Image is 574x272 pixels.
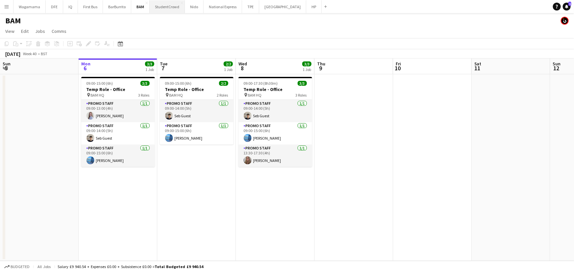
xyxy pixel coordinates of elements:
span: 3 Roles [296,93,307,98]
div: BST [41,51,47,56]
button: First Bus [78,0,103,13]
span: 3/3 [298,81,307,86]
span: View [5,28,14,34]
span: 6 [80,64,90,72]
span: BAM HQ [248,93,262,98]
button: HP [306,0,322,13]
a: Jobs [33,27,48,35]
app-card-role: Promo Staff1/109:00-14:00 (5h)Seb Guest [81,122,155,145]
button: StudentCrowd [150,0,185,13]
span: Sun [553,61,561,67]
span: BAM HQ [91,93,105,98]
span: Comms [52,28,66,34]
button: [GEOGRAPHIC_DATA] [259,0,306,13]
h3: Temp Role - Office [160,86,234,92]
span: 1 [568,2,571,6]
app-card-role: Promo Staff1/109:00-15:00 (6h)[PERSON_NAME] [81,145,155,167]
span: Fri [396,61,401,67]
button: National Express [204,0,242,13]
button: TPE [242,0,259,13]
span: 3/3 [145,61,154,66]
span: 3/3 [302,61,312,66]
div: 1 Job [303,67,311,72]
app-card-role: Promo Staff1/109:00-15:00 (6h)[PERSON_NAME] [160,122,234,145]
span: Thu [317,61,325,67]
a: 1 [563,3,571,11]
div: 1 Job [145,67,154,72]
span: Week 40 [22,51,38,56]
span: 3/3 [140,81,150,86]
span: All jobs [36,264,52,269]
app-card-role: Promo Staff1/113:30-17:30 (4h)[PERSON_NAME] [238,145,312,167]
span: 3 Roles [138,93,150,98]
app-card-role: Promo Staff1/109:00-15:00 (6h)[PERSON_NAME] [238,122,312,145]
a: Edit [18,27,31,35]
a: View [3,27,17,35]
button: Nido [185,0,204,13]
button: Budgeted [3,263,31,270]
h3: Temp Role - Office [238,86,312,92]
app-card-role: Promo Staff1/109:00-14:00 (5h)Seb Guest [160,100,234,122]
span: Jobs [35,28,45,34]
span: 09:00-15:00 (6h) [165,81,192,86]
button: BarBurrito [103,0,131,13]
span: Edit [21,28,29,34]
span: Mon [81,61,90,67]
span: 09:00-15:00 (6h) [87,81,113,86]
span: 9 [316,64,325,72]
h3: Temp Role - Office [81,86,155,92]
span: Tue [160,61,167,67]
span: 2/2 [219,81,228,86]
span: 12 [552,64,561,72]
span: 5 [2,64,11,72]
span: 11 [473,64,482,72]
div: [DATE] [5,51,20,57]
app-job-card: 09:00-15:00 (6h)3/3Temp Role - Office BAM HQ3 RolesPromo Staff1/109:00-13:00 (4h)[PERSON_NAME]Pro... [81,77,155,167]
app-job-card: 09:00-15:00 (6h)2/2Temp Role - Office BAM HQ2 RolesPromo Staff1/109:00-14:00 (5h)Seb GuestPromo S... [160,77,234,145]
button: BAM [131,0,150,13]
app-card-role: Promo Staff1/109:00-14:00 (5h)Seb Guest [238,100,312,122]
span: 2 Roles [217,93,228,98]
a: Comms [49,27,69,35]
app-card-role: Promo Staff1/109:00-13:00 (4h)[PERSON_NAME] [81,100,155,122]
span: 09:00-17:30 (8h30m) [244,81,278,86]
span: 8 [237,64,247,72]
button: DFE [46,0,63,13]
span: 2/2 [224,61,233,66]
span: 10 [395,64,401,72]
div: Salary £9 940.54 + Expenses £0.00 + Subsistence £0.00 = [58,264,203,269]
div: 1 Job [224,67,233,72]
span: Wed [238,61,247,67]
h1: BAM [5,16,21,26]
button: Wagamama [13,0,46,13]
button: IQ [63,0,78,13]
span: Sun [3,61,11,67]
span: Sat [474,61,482,67]
span: BAM HQ [169,93,183,98]
app-job-card: 09:00-17:30 (8h30m)3/3Temp Role - Office BAM HQ3 RolesPromo Staff1/109:00-14:00 (5h)Seb GuestProm... [238,77,312,167]
span: 7 [159,64,167,72]
span: Total Budgeted £9 940.54 [155,264,203,269]
app-user-avatar: Tim Bodenham [561,17,569,25]
span: Budgeted [11,264,30,269]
